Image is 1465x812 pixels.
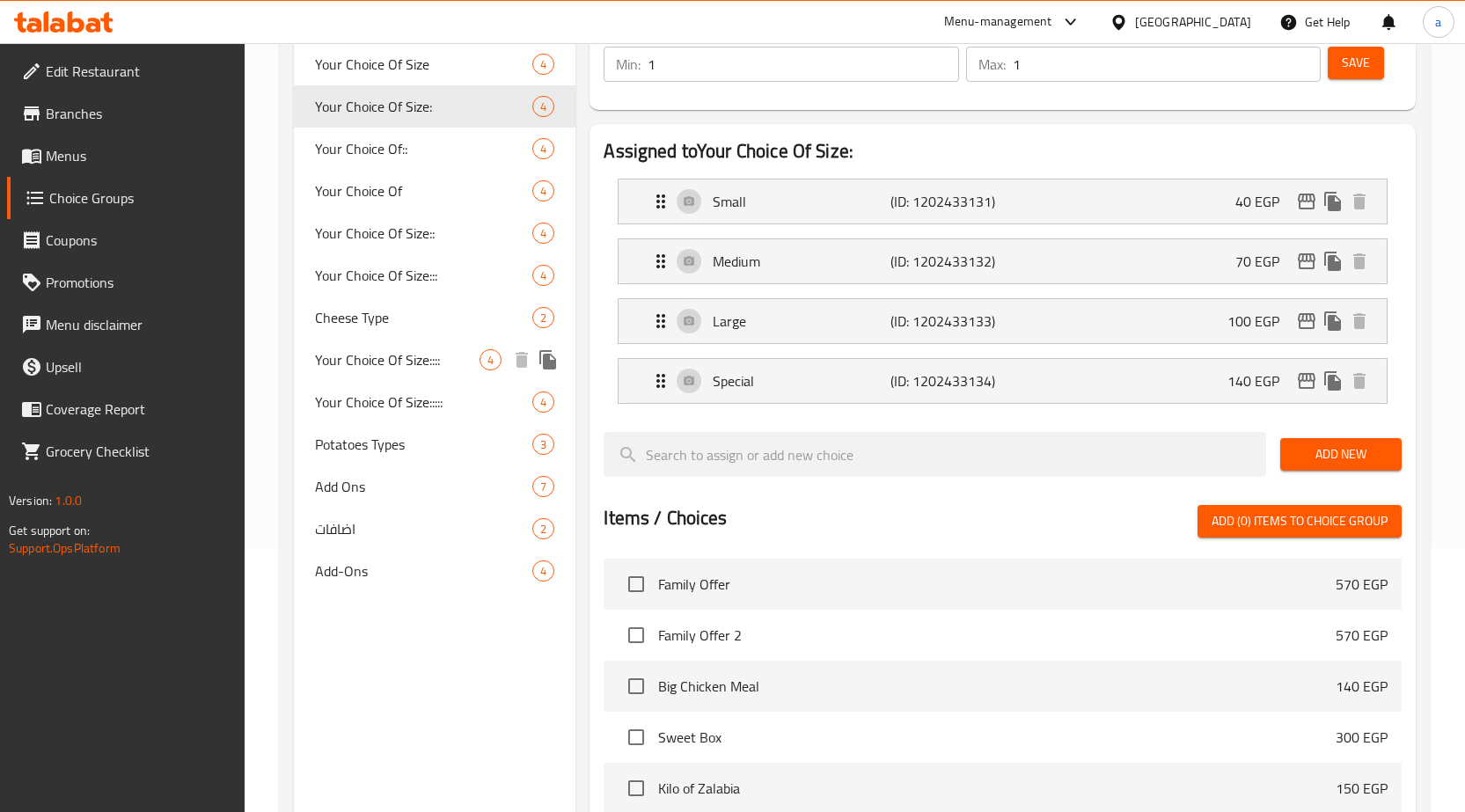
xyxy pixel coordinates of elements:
button: duplicate [535,347,561,373]
div: Choices [480,349,502,370]
div: Choices [532,54,554,75]
span: Sweet Box [658,727,1336,748]
p: (ID: 1202433131) [890,191,1009,212]
span: Potatoes Types [315,434,533,455]
h2: Items / Choices [604,505,727,531]
span: 4 [533,99,553,115]
p: Small [713,191,890,212]
span: Family Offer [658,574,1336,595]
span: Big Chicken Meal [658,676,1336,697]
a: Grocery Checklist [7,430,245,472]
span: Kilo of Zalabia [658,778,1336,799]
span: 7 [533,479,553,495]
p: (ID: 1202433132) [890,251,1009,272]
div: Choices [532,476,554,497]
span: Select choice [618,719,655,756]
button: delete [1346,308,1373,334]
span: Get support on: [9,519,90,542]
span: 2 [533,310,553,326]
span: Family Offer 2 [658,625,1336,646]
div: Your Choice Of Size::::4deleteduplicate [294,339,576,381]
p: 570 EGP [1336,574,1388,595]
a: Menu disclaimer [7,304,245,346]
span: Your Choice Of Size:::: [315,349,480,370]
div: [GEOGRAPHIC_DATA] [1135,12,1251,32]
span: 4 [480,352,501,369]
a: Promotions [7,261,245,304]
span: Menus [46,145,231,166]
div: Choices [532,223,554,244]
span: 4 [533,563,553,580]
div: Add-Ons4 [294,550,576,592]
span: Your Choice Of Size::: [315,265,533,286]
span: Save [1342,52,1370,74]
span: Menu disclaimer [46,314,231,335]
button: edit [1293,248,1320,274]
a: Support.OpsPlatform [9,537,121,560]
span: 2 [533,521,553,538]
span: a [1435,12,1441,32]
span: Select choice [618,617,655,654]
span: Version: [9,489,52,512]
div: Choices [532,391,554,413]
span: Select choice [618,566,655,603]
button: duplicate [1320,188,1346,215]
button: duplicate [1320,368,1346,394]
span: Your Choice Of:: [315,138,533,159]
span: Your Choice Of [315,180,533,201]
div: Choices [532,434,554,455]
p: 70 EGP [1235,251,1293,272]
button: Add (0) items to choice group [1198,505,1402,538]
input: search [604,432,1266,477]
p: 100 EGP [1227,311,1293,332]
span: Choice Groups [49,187,231,208]
div: Your Choice Of Size:4 [294,85,576,128]
p: (ID: 1202433133) [890,311,1009,332]
span: Cheese Type [315,307,533,328]
div: Your Choice Of Size4 [294,43,576,85]
div: Expand [619,299,1387,343]
div: Your Choice Of Size::4 [294,212,576,254]
span: Select choice [618,770,655,807]
button: edit [1293,368,1320,394]
div: Expand [619,179,1387,223]
p: Medium [713,251,890,272]
span: Coverage Report [46,399,231,420]
div: Choices [532,265,554,286]
p: (ID: 1202433134) [890,370,1009,391]
p: 40 EGP [1235,191,1293,212]
div: اضافات2 [294,508,576,550]
span: اضافات [315,518,533,539]
a: Upsell [7,346,245,388]
span: Your Choice Of Size::::: [315,391,533,413]
li: Expand [604,231,1402,291]
div: Your Choice Of4 [294,170,576,212]
span: Upsell [46,356,231,377]
button: delete [1346,368,1373,394]
span: 4 [533,394,553,411]
span: Select choice [618,668,655,705]
li: Expand [604,351,1402,411]
button: duplicate [1320,308,1346,334]
p: 300 EGP [1336,727,1388,748]
a: Choice Groups [7,177,245,219]
span: 4 [533,183,553,200]
li: Expand [604,291,1402,351]
p: 140 EGP [1227,370,1293,391]
p: Special [713,370,890,391]
div: Choices [532,560,554,582]
button: edit [1293,188,1320,215]
a: Coverage Report [7,388,245,430]
button: Add New [1280,438,1402,471]
span: 3 [533,436,553,453]
a: Coupons [7,219,245,261]
span: Grocery Checklist [46,441,231,462]
span: 4 [533,225,553,242]
div: Your Choice Of Size:::::4 [294,381,576,423]
p: Min: [616,54,641,75]
span: Your Choice Of Size [315,54,533,75]
a: Branches [7,92,245,135]
h2: Assigned to Your Choice Of Size: [604,138,1402,165]
span: Your Choice Of Size: [315,96,533,117]
div: Your Choice Of Size:::4 [294,254,576,296]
